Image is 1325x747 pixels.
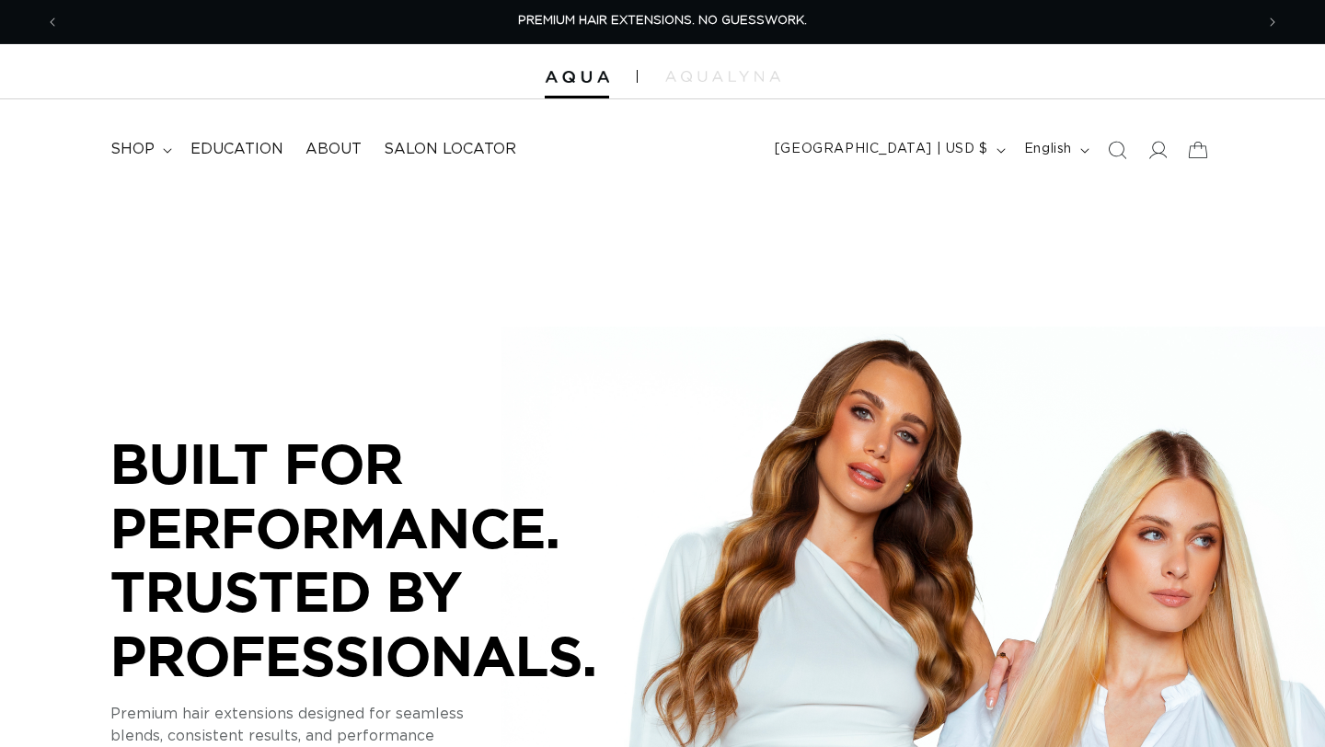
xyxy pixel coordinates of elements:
span: English [1024,140,1072,159]
a: About [294,129,373,170]
button: Previous announcement [32,5,73,40]
span: PREMIUM HAIR EXTENSIONS. NO GUESSWORK. [518,15,807,27]
span: [GEOGRAPHIC_DATA] | USD $ [775,140,988,159]
summary: shop [99,129,179,170]
img: aqualyna.com [665,71,780,82]
a: Education [179,129,294,170]
span: Salon Locator [384,140,516,159]
button: English [1013,132,1097,167]
button: Next announcement [1252,5,1293,40]
span: About [305,140,362,159]
button: [GEOGRAPHIC_DATA] | USD $ [764,132,1013,167]
p: BUILT FOR PERFORMANCE. TRUSTED BY PROFESSIONALS. [110,431,662,687]
summary: Search [1097,130,1137,170]
span: Education [190,140,283,159]
span: shop [110,140,155,159]
a: Salon Locator [373,129,527,170]
img: Aqua Hair Extensions [545,71,609,84]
